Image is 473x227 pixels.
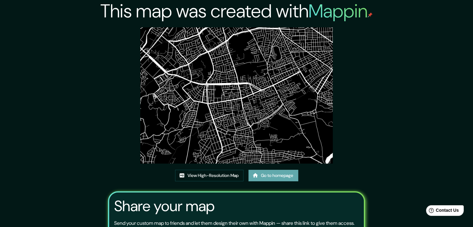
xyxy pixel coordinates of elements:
[114,197,215,215] h3: Share your map
[418,203,466,220] iframe: Help widget launcher
[248,170,298,181] a: Go to homepage
[140,27,333,164] img: created-map
[175,170,243,181] a: View High-Resolution Map
[368,12,373,17] img: mappin-pin
[114,220,355,227] p: Send your custom map to friends and let them design their own with Mappin — share this link to gi...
